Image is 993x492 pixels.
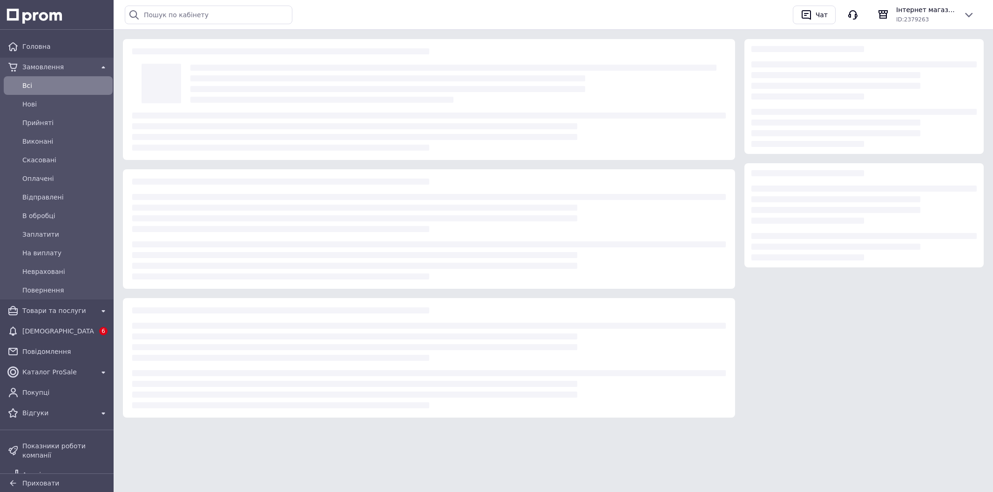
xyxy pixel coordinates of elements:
[22,100,109,109] span: Нові
[793,6,836,24] button: Чат
[22,388,109,397] span: Покупці
[22,174,109,183] span: Оплачені
[22,441,109,460] span: Показники роботи компанії
[896,5,956,14] span: Інтернет магазин "Nozhki v odezhke"
[814,8,830,22] div: Чат
[22,286,109,295] span: Повернення
[22,347,109,356] span: Повідомлення
[22,193,109,202] span: Відправлені
[22,326,94,336] span: [DEMOGRAPHIC_DATA]
[125,6,292,24] input: Пошук по кабінету
[22,137,109,146] span: Виконані
[22,230,109,239] span: Заплатити
[99,327,108,335] span: 6
[896,16,929,23] span: ID: 2379263
[22,62,94,72] span: Замовлення
[22,267,109,276] span: Невраховані
[22,470,94,479] span: Аналітика
[22,367,94,377] span: Каталог ProSale
[22,479,59,487] span: Приховати
[22,306,94,315] span: Товари та послуги
[22,248,109,258] span: На виплату
[22,81,109,90] span: Всi
[22,408,94,418] span: Відгуки
[22,211,109,220] span: В обробці
[22,155,109,165] span: Скасовані
[22,118,109,127] span: Прийняті
[22,42,109,51] span: Головна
